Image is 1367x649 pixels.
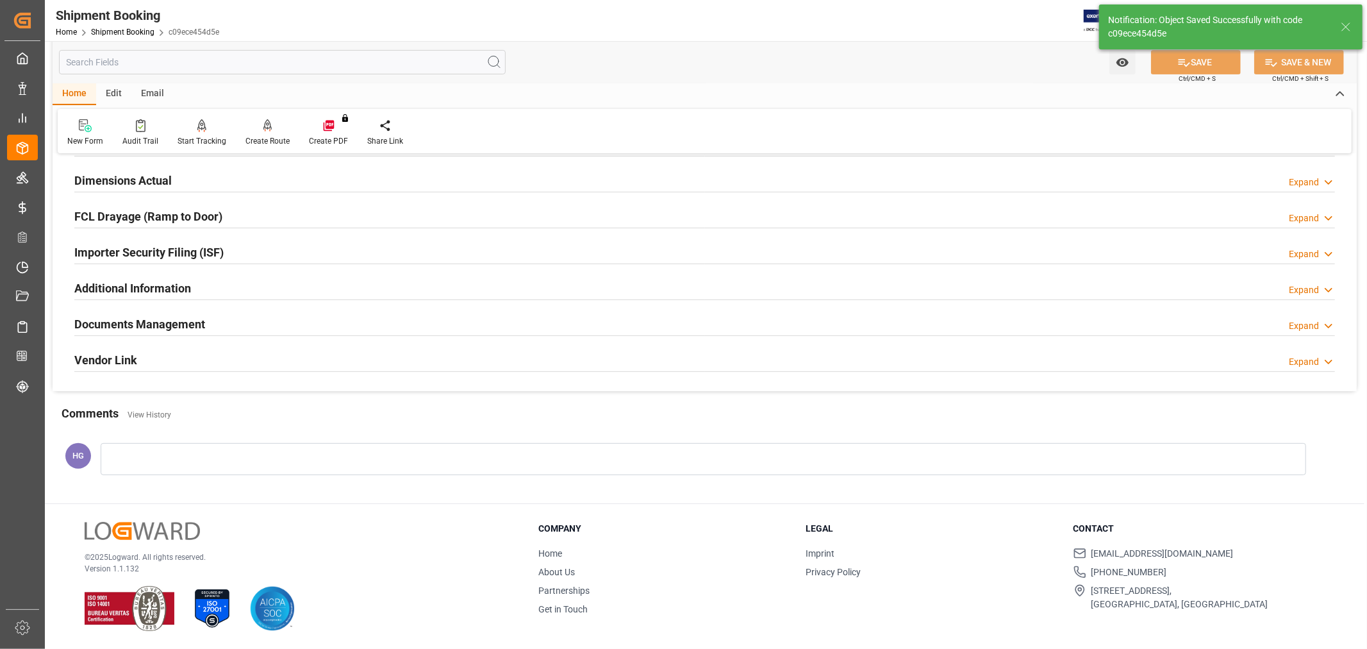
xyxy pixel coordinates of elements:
[538,586,590,596] a: Partnerships
[74,316,205,333] h2: Documents Management
[806,567,861,577] a: Privacy Policy
[1091,584,1268,611] span: [STREET_ADDRESS], [GEOGRAPHIC_DATA], [GEOGRAPHIC_DATA]
[190,586,235,631] img: ISO 27001 Certification
[245,135,290,147] div: Create Route
[85,552,506,563] p: © 2025 Logward. All rights reserved.
[74,351,137,369] h2: Vendor Link
[131,83,174,105] div: Email
[128,410,171,419] a: View History
[74,280,191,297] h2: Additional Information
[538,548,562,559] a: Home
[122,135,158,147] div: Audit Trail
[1289,212,1319,225] div: Expand
[56,28,77,37] a: Home
[85,586,174,631] img: ISO 9001 & ISO 14001 Certification
[538,604,588,614] a: Get in Touch
[91,28,154,37] a: Shipment Booking
[1289,319,1319,333] div: Expand
[74,208,222,225] h2: FCL Drayage (Ramp to Door)
[538,567,575,577] a: About Us
[1289,248,1319,261] div: Expand
[806,522,1057,535] h3: Legal
[59,50,506,74] input: Search Fields
[538,522,790,535] h3: Company
[67,135,103,147] div: New Form
[1254,50,1344,74] button: SAVE & NEW
[1151,50,1241,74] button: SAVE
[178,135,226,147] div: Start Tracking
[74,172,172,189] h2: Dimensions Actual
[806,548,834,559] a: Imprint
[85,563,506,575] p: Version 1.1.132
[56,6,219,25] div: Shipment Booking
[62,405,119,422] h2: Comments
[1091,566,1167,579] span: [PHONE_NUMBER]
[1289,283,1319,297] div: Expand
[1073,522,1325,535] h3: Contact
[53,83,96,105] div: Home
[85,522,200,541] img: Logward Logo
[1289,176,1319,189] div: Expand
[1084,10,1128,32] img: Exertis%20JAM%20-%20Email%20Logo.jpg_1722504956.jpg
[72,451,84,460] span: HG
[1289,355,1319,369] div: Expand
[74,244,224,261] h2: Importer Security Filing (ISF)
[1091,547,1234,560] span: [EMAIL_ADDRESS][DOMAIN_NAME]
[367,135,403,147] div: Share Link
[96,83,131,105] div: Edit
[1108,13,1329,40] div: Notification: Object Saved Successfully with code c09ece454d5e
[1272,74,1329,83] span: Ctrl/CMD + Shift + S
[1109,50,1136,74] button: open menu
[1179,74,1216,83] span: Ctrl/CMD + S
[250,586,295,631] img: AICPA SOC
